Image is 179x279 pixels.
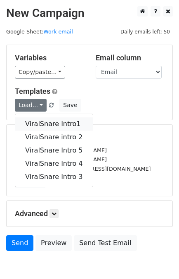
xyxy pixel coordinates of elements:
[15,170,93,184] a: ViralSnare Intro 3
[15,99,47,112] a: Load...
[118,27,173,36] span: Daily emails left: 50
[6,29,73,35] small: Google Sheet:
[59,99,81,112] button: Save
[15,147,107,153] small: [EMAIL_ADDRESS][DOMAIN_NAME]
[15,156,107,162] small: [EMAIL_ADDRESS][DOMAIN_NAME]
[6,6,173,20] h2: New Campaign
[74,235,137,251] a: Send Test Email
[15,117,93,131] a: ViralSnare Intro1
[138,239,179,279] iframe: Chat Widget
[35,235,72,251] a: Preview
[15,66,65,79] a: Copy/paste...
[15,87,50,95] a: Templates
[15,157,93,170] a: ViralSnare Intro 4
[15,53,83,62] h5: Variables
[15,131,93,144] a: ViralSnare intro 2
[96,53,164,62] h5: Email column
[15,144,93,157] a: ViralSnare Intro 5
[6,235,33,251] a: Send
[118,29,173,35] a: Daily emails left: 50
[15,209,164,218] h5: Advanced
[43,29,73,35] a: Work email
